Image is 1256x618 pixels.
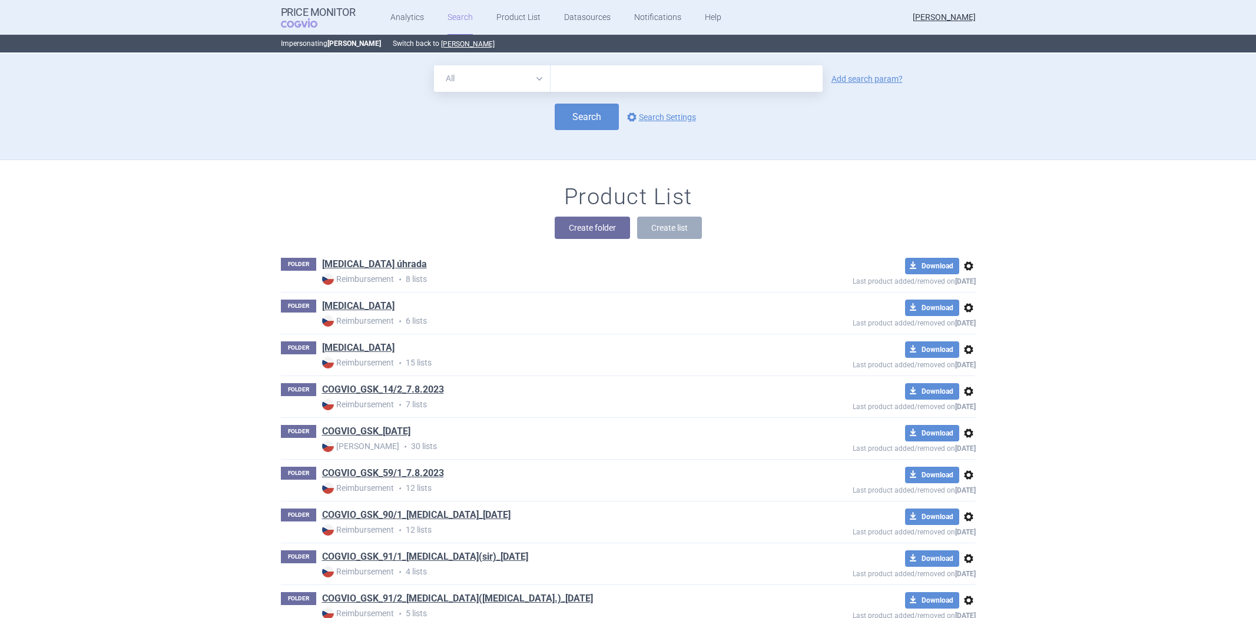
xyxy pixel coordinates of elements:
p: Last product added/removed on [767,316,976,327]
p: Last product added/removed on [767,358,976,369]
strong: Reimbursement [322,398,394,410]
button: Download [905,300,959,316]
img: CZ [322,315,334,327]
h1: BENLYSTA [322,341,395,357]
a: COGVIO_GSK_90/1_[MEDICAL_DATA]_[DATE] [322,509,511,521]
strong: [DATE] [955,319,976,327]
i: • [394,524,406,536]
p: 8 lists [322,273,767,285]
a: [MEDICAL_DATA] úhrada [322,258,427,271]
button: Download [905,341,959,358]
p: Last product added/removed on [767,274,976,285]
strong: [PERSON_NAME] [322,440,399,452]
p: Last product added/removed on [767,441,976,453]
strong: [DATE] [955,361,976,369]
button: Search [555,104,619,130]
button: Download [905,592,959,609]
a: Add search param? [831,75,903,83]
a: COGVIO_GSK_91/2_[MEDICAL_DATA]([MEDICAL_DATA].)_[DATE] [322,592,593,605]
h1: Avodart [322,300,395,315]
img: CZ [322,440,334,452]
a: [MEDICAL_DATA] [322,300,395,313]
h1: COGVIO_GSK_90/1_Avamys_7.8.2023 [322,509,511,524]
a: COGVIO_GSK_14/2_7.8.2023 [322,383,444,396]
i: • [394,315,406,327]
a: COGVIO_GSK_91/1_[MEDICAL_DATA](sir)_[DATE] [322,550,528,563]
i: • [394,566,406,578]
strong: [DATE] [955,570,976,578]
button: Download [905,258,959,274]
img: CZ [322,273,334,285]
i: • [399,441,411,453]
i: • [394,357,406,369]
h1: Product List [564,184,692,211]
strong: [DATE] [955,486,976,494]
p: 6 lists [322,315,767,327]
p: FOLDER [281,383,316,396]
h1: COGVIO_GSK_5.4.2023 [322,425,410,440]
strong: [DATE] [955,403,976,411]
h1: COGVIO_GSK_59/1_7.8.2023 [322,467,444,482]
p: 7 lists [322,398,767,411]
h1: COGVIO_GSK_91/2_Ventolin(inh.)_7.8.2023 [322,592,593,607]
button: Create list [637,217,702,239]
strong: Reimbursement [322,273,394,285]
h1: COGVIO_GSK_14/2_7.8.2023 [322,383,444,398]
span: COGVIO [281,18,334,28]
p: 12 lists [322,524,767,536]
p: 12 lists [322,482,767,494]
p: Last product added/removed on [767,567,976,578]
i: • [394,483,406,494]
a: COGVIO_GSK_[DATE] [322,425,410,438]
button: [PERSON_NAME] [441,39,495,49]
p: 30 lists [322,440,767,453]
a: Search Settings [625,110,696,124]
p: FOLDER [281,509,316,521]
img: CZ [322,357,334,368]
strong: Reimbursement [322,482,394,494]
p: FOLDER [281,300,316,313]
a: Price MonitorCOGVIO [281,6,356,29]
p: FOLDER [281,341,316,354]
p: Impersonating Switch back to [281,35,976,52]
p: FOLDER [281,425,316,438]
i: • [394,274,406,285]
a: COGVIO_GSK_59/1_7.8.2023 [322,467,444,480]
p: FOLDER [281,467,316,480]
p: 4 lists [322,566,767,578]
h1: COGVIO_GSK_91/1_Ventolin(sir)_7.8.2023 [322,550,528,566]
button: Create folder [555,217,630,239]
strong: Price Monitor [281,6,356,18]
h1: Augmentin úhrada [322,258,427,273]
strong: Reimbursement [322,315,394,327]
strong: Reimbursement [322,357,394,368]
i: • [394,399,406,411]
button: Download [905,550,959,567]
p: FOLDER [281,592,316,605]
p: Last product added/removed on [767,400,976,411]
button: Download [905,467,959,483]
strong: [DATE] [955,277,976,285]
p: 15 lists [322,357,767,369]
button: Download [905,509,959,525]
img: CZ [322,398,334,410]
strong: [DATE] [955,444,976,453]
p: Last product added/removed on [767,525,976,536]
p: Last product added/removed on [767,483,976,494]
a: [MEDICAL_DATA] [322,341,395,354]
img: CZ [322,524,334,536]
p: FOLDER [281,258,316,271]
img: CZ [322,566,334,577]
strong: [DATE] [955,528,976,536]
button: Download [905,425,959,441]
strong: Reimbursement [322,524,394,536]
strong: Reimbursement [322,566,394,577]
strong: [PERSON_NAME] [327,39,381,48]
img: CZ [322,482,334,494]
p: FOLDER [281,550,316,563]
button: Download [905,383,959,400]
